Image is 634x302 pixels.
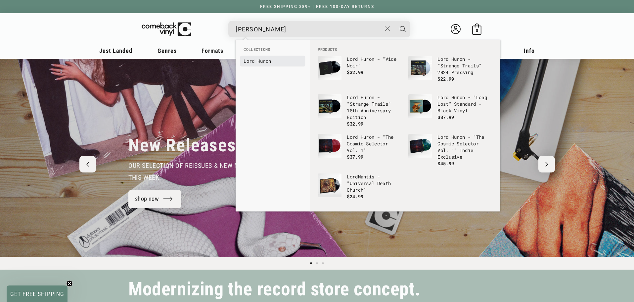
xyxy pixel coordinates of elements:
[128,162,298,181] span: our selection of reissues & new music that dropped this week.
[347,134,402,154] p: on - "The Cosmic Selector Vol. 1"
[310,40,500,211] div: Products
[408,134,492,167] a: Lord Huron - "The Cosmic Selector Vol. 1" Indie Exclusive Lord Huron - "The Cosmic Selector Vol. ...
[408,94,492,126] a: Lord Huron - "Long Lost" Standard - Black Vinyl Lord Huron - "Long Lost" Standard - Black Vinyl $...
[308,260,314,266] button: Load slide 1 of 3
[257,58,266,64] b: Hur
[437,160,454,167] span: $45.99
[437,56,448,62] b: Lord
[347,193,363,200] span: $24.99
[350,187,358,193] b: hur
[347,69,363,75] span: $32.99
[405,91,496,129] li: products: Lord Huron - "Long Lost" Standard - Black Vinyl
[347,94,402,121] p: on - "Strange Trails" 10th Anniversary Edition
[451,94,460,100] b: Hur
[318,134,402,166] a: Lord Huron - "The Cosmic Selector Vol. 1" Lord Huron - "The Cosmic Selector Vol. 1" $37.99
[451,56,460,62] b: Hur
[320,260,326,266] button: Load slide 3 of 3
[128,282,420,297] h2: Modernizing the record store concept.
[228,21,410,37] div: Search
[394,21,411,37] button: Search
[437,76,454,82] span: $22.99
[437,114,454,120] span: $37.99
[347,121,363,127] span: $32.99
[538,156,555,172] button: Next slide
[476,28,478,33] span: 0
[66,280,73,287] button: Close teaser
[236,40,310,70] div: Collections
[318,134,341,158] img: Lord Huron - "The Cosmic Selector Vol. 1"
[408,134,432,158] img: Lord Huron - "The Cosmic Selector Vol. 1" Indie Exclusive
[253,4,381,9] a: FREE SHIPPING $89+ | FREE 100-DAY RETURNS
[451,134,460,140] b: Hur
[158,47,177,54] span: Genres
[524,47,535,54] span: Info
[437,94,448,100] b: Lord
[314,170,405,208] li: products: Lord Mantis - "Universal Death Church"
[318,94,341,118] img: Lord Huron - "Strange Trails" 10th Anniversary Edition
[240,56,305,66] li: collections: Lord Huron
[347,134,358,140] b: Lord
[361,56,369,62] b: Hur
[79,156,96,172] button: Previous slide
[128,190,181,208] a: shop now
[10,290,64,297] span: GET FREE SHIPPING
[347,154,363,160] span: $37.99
[405,131,496,170] li: products: Lord Huron - "The Cosmic Selector Vol. 1" Indie Exclusive
[236,22,382,36] input: When autocomplete results are available use up and down arrows to review and enter to select
[314,47,496,53] li: Products
[408,56,432,80] img: Lord Huron - "Strange Trails" 2024 Pressing
[314,131,405,169] li: products: Lord Huron - "The Cosmic Selector Vol. 1"
[347,56,402,69] p: on - "Vide Noir"
[347,173,402,193] p: Mantis - "Universal Death C ch"
[437,94,492,114] p: on - "Long Lost" Standard - Black Vinyl
[361,94,369,100] b: Hur
[318,173,402,205] a: Lord Mantis - "Universal Death Church" LordMantis - "Universal Death Church" $24.99
[314,260,320,266] button: Load slide 2 of 3
[314,91,405,131] li: products: Lord Huron - "Strange Trails" 10th Anniversary Edition
[382,21,394,36] button: Close
[318,56,341,80] img: Lord Huron - "Vide Noir"
[202,47,223,54] span: Formats
[347,173,358,180] b: Lord
[244,58,254,64] b: Lord
[314,53,405,91] li: products: Lord Huron - "Vide Noir"
[347,56,358,62] b: Lord
[437,134,448,140] b: Lord
[99,47,132,54] span: Just Landed
[437,56,492,76] p: on - "Strange Trails" 2024 Pressing
[244,58,302,64] a: Lord Huron
[408,56,492,88] a: Lord Huron - "Strange Trails" 2024 Pressing Lord Huron - "Strange Trails" 2024 Pressing $22.99
[318,56,402,88] a: Lord Huron - "Vide Noir" Lord Huron - "Vide Noir" $32.99
[347,94,358,100] b: Lord
[240,47,305,56] li: Collections
[361,134,369,140] b: Hur
[318,94,402,127] a: Lord Huron - "Strange Trails" 10th Anniversary Edition Lord Huron - "Strange Trails" 10th Anniver...
[7,285,68,302] div: GET FREE SHIPPINGClose teaser
[437,134,492,160] p: on - "The Cosmic Selector Vol. 1" Indie Exclusive
[318,173,341,197] img: Lord Mantis - "Universal Death Church"
[128,134,236,156] h2: New Releases
[408,94,432,118] img: Lord Huron - "Long Lost" Standard - Black Vinyl
[405,53,496,91] li: products: Lord Huron - "Strange Trails" 2024 Pressing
